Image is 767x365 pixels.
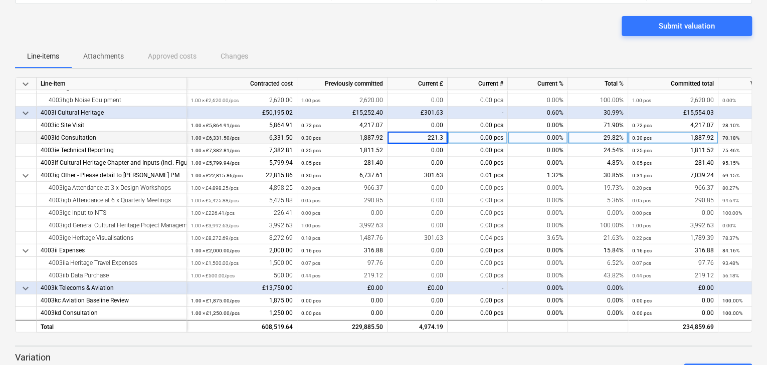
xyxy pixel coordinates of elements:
div: 1,887.92 [632,132,714,144]
small: 0.16 pcs [632,248,652,253]
p: Line-items [27,51,59,62]
div: 0.00 [632,207,714,219]
div: 1,250.00 [191,307,293,319]
small: 0.22 pcs [632,235,651,241]
div: 219.12 [632,269,714,282]
small: 1.00 × £6,331.50 / pcs [191,135,240,141]
div: 4003iib Data Purchase [41,269,182,282]
p: Variation [15,351,752,363]
div: Total % [568,78,628,90]
div: 316.88 [632,244,714,257]
div: 0.00 pcs [448,132,508,144]
small: 0.00 pcs [301,310,321,316]
div: Contracted cost [187,78,297,90]
small: 1.00 × £8,272.69 / pcs [191,235,239,241]
div: 0.00 pcs [448,182,508,194]
div: 0.00% [508,294,568,307]
div: 0.00 pcs [448,294,508,307]
small: 80.27% [722,185,739,191]
div: 43.82% [568,269,628,282]
div: 0.00% [568,294,628,307]
div: 966.37 [632,182,714,194]
div: 29.82% [568,132,628,144]
div: 0.00 [388,294,448,307]
div: 4003kd Consultation [41,307,182,319]
small: 0.30 pcs [301,173,321,178]
small: 1.00 pcs [301,98,320,103]
div: 0.00 [388,219,448,232]
small: 75.46% [722,148,739,153]
small: 0.72 pcs [632,123,652,128]
small: 84.16% [722,248,739,253]
small: 1.00 × £2,000.00 / pcs [191,248,240,253]
div: Current £ [388,78,448,90]
div: 0.00 pcs [448,157,508,169]
div: 0.00 pcs [448,257,508,269]
div: 7,382.81 [191,144,293,157]
div: 30.99% [568,107,628,119]
div: 0.00% [508,119,568,132]
small: 56.18% [722,273,739,278]
div: 0.00% [508,144,568,157]
small: 1.00 × £5,425.88 / pcs [191,198,239,203]
div: 0.00 [388,157,448,169]
div: 0.00 [388,257,448,269]
div: £50,195.02 [187,107,297,119]
small: 0.00 pcs [632,210,651,216]
div: 0.00% [508,207,568,219]
div: £15,252.40 [297,107,388,119]
div: 0.00% [508,182,568,194]
div: 0.00% [508,269,568,282]
div: 4003igc Input to NTS [41,207,182,219]
div: 0.00 pcs [448,269,508,282]
div: 0.00 [388,182,448,194]
div: 5,864.91 [191,119,293,132]
div: 0.00 pcs [448,219,508,232]
div: 0.04 pcs [448,232,508,244]
div: 226.41 [191,207,293,219]
span: keyboard_arrow_down [20,245,32,257]
div: 608,519.64 [191,320,293,333]
small: 0.30 pcs [301,135,321,141]
small: 0.05 pcs [301,198,320,203]
small: 95.15% [722,160,739,166]
div: 30.85% [568,169,628,182]
div: 22,815.86 [191,169,293,182]
small: 1.00 pcs [301,223,320,228]
small: 0.00% [722,223,736,228]
div: 7,039.24 [632,169,714,182]
div: 229,885.50 [301,320,383,333]
small: 1.00 × £500.00 / pcs [191,273,235,278]
div: 4003iia Heritage Travel Expenses [41,257,182,269]
div: 0.00% [508,244,568,257]
div: 6.52% [568,257,628,269]
small: 0.00 pcs [632,310,652,316]
div: £0.00 [297,282,388,294]
div: 0.00 [301,207,383,219]
div: 0.00 [388,94,448,107]
div: 0.00 pcs [448,244,508,257]
div: 100.00% [568,219,628,232]
div: 4,217.07 [632,119,714,132]
div: £13,750.00 [187,282,297,294]
div: Total [37,319,187,332]
div: 0.00 pcs [448,307,508,319]
div: 1,811.52 [301,144,383,157]
div: 0.00 pcs [448,144,508,157]
div: £301.63 [388,107,448,119]
div: 0.00 [388,207,448,219]
div: 1,789.39 [632,232,714,244]
small: 0.05 pcs [632,198,651,203]
div: 4003kc Aviation Baseline Review [41,294,182,307]
div: 281.40 [301,157,383,169]
div: 4003igb Attendance at 6 x Quarterly Meetings [41,194,182,207]
small: 1.00 pcs [632,223,651,228]
div: 4003id Consultation [41,132,182,144]
div: 0.60% [508,107,568,119]
div: £0.00 [388,282,448,294]
div: 0.01 pcs [448,169,508,182]
span: keyboard_arrow_down [20,282,32,294]
div: Line-item [37,78,187,90]
div: 290.85 [301,194,383,207]
small: 93.48% [722,260,739,266]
